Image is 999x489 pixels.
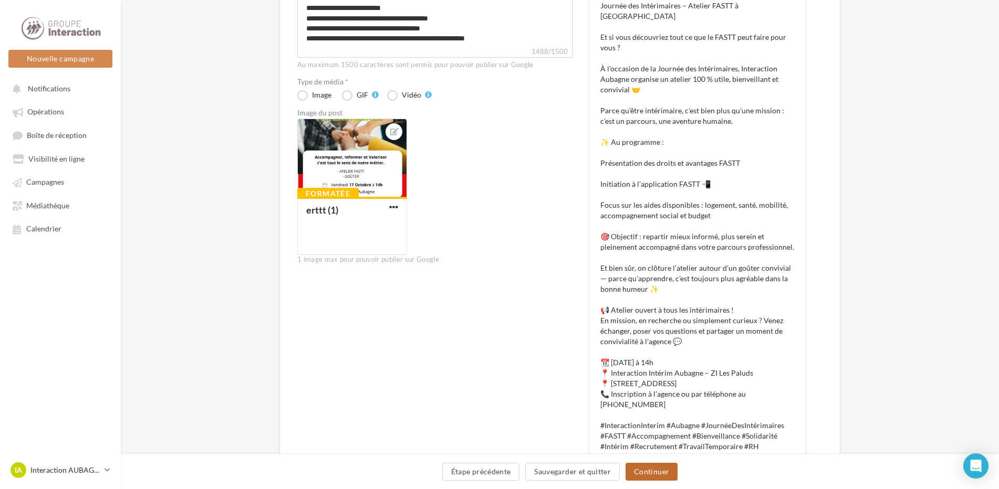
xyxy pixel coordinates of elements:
[306,204,338,216] div: erttt (1)
[6,149,115,168] a: Visibilité en ligne
[297,255,573,264] div: 1 image max pour pouvoir publier sur Google
[6,196,115,215] a: Médiathèque
[26,201,69,210] span: Médiathèque
[26,178,64,187] span: Campagnes
[525,463,620,481] button: Sauvegarder et quitter
[26,225,61,233] span: Calendrier
[15,465,22,475] span: IA
[6,79,110,98] button: Notifications
[297,188,359,199] div: Formatée
[6,219,115,238] a: Calendrier
[27,131,87,140] span: Boîte de réception
[402,91,421,99] div: Vidéo
[357,91,368,99] div: GIF
[442,463,520,481] button: Étape précédente
[28,154,85,163] span: Visibilité en ligne
[297,78,573,86] label: Type de média *
[30,465,100,475] p: Interaction AUBAGNE
[8,460,112,480] a: IA Interaction AUBAGNE
[626,463,678,481] button: Continuer
[27,108,64,116] span: Opérations
[6,125,115,145] a: Boîte de réception
[963,453,988,479] div: Open Intercom Messenger
[297,60,573,70] div: Au maximum 1500 caractères sont permis pour pouvoir publier sur Google
[297,46,573,58] label: 1488/1500
[6,102,115,121] a: Opérations
[6,172,115,191] a: Campagnes
[297,109,573,116] div: Image du post
[8,50,112,68] button: Nouvelle campagne
[312,91,331,99] div: Image
[28,84,70,93] span: Notifications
